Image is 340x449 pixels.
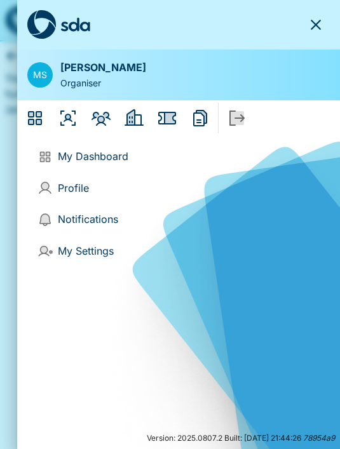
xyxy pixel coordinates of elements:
[119,103,149,133] button: Employers
[86,103,116,133] button: Members
[27,204,330,236] div: NotificationsNotifications
[60,76,146,90] p: Organiser
[58,211,320,228] p: Notifications
[37,180,58,196] div: Profile
[58,149,320,165] p: My Dashboard
[53,103,83,133] button: Organisers
[58,180,320,197] p: Profile
[185,103,215,133] button: Reports
[27,10,90,39] img: sda-logo-full-dark.svg
[27,62,53,88] a: MS
[27,236,330,267] div: My SettingsMy Settings
[27,173,330,204] div: ProfileProfile
[37,149,58,164] div: My Dashboard
[221,103,252,133] button: Sign Out
[303,433,335,443] i: 78954a9
[27,62,53,88] button: Open settings
[37,212,58,227] div: Notifications
[20,103,50,133] button: Dashboard
[27,141,330,173] div: My DashboardMy Dashboard
[152,103,182,133] button: Issues
[60,60,146,76] p: [PERSON_NAME]
[37,244,58,259] div: My Settings
[17,427,340,449] div: Version: 2025.0807.2 Built: [DATE] 21:44:26
[58,243,320,260] p: My Settings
